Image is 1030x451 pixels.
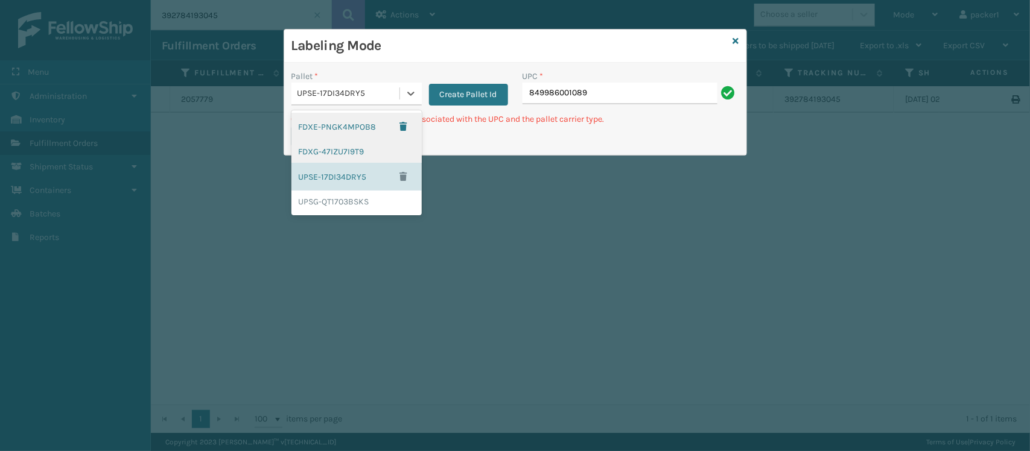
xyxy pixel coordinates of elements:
[291,70,319,83] label: Pallet
[291,163,422,191] div: UPSE-17DI34DRY5
[291,140,422,163] div: FDXG-47IZU7I9T9
[523,70,544,83] label: UPC
[429,84,508,106] button: Create Pallet Id
[291,37,728,55] h3: Labeling Mode
[291,113,422,140] div: FDXE-PNGK4MPOB8
[297,87,401,100] div: UPSE-17DI34DRY5
[291,113,739,125] p: Can't find any fulfillment orders associated with the UPC and the pallet carrier type.
[291,191,422,213] div: UPSG-QT1703BSKS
